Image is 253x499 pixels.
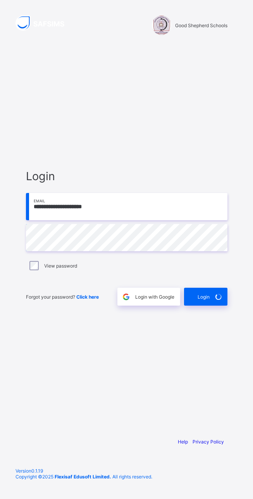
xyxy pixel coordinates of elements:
label: View password [44,263,77,269]
a: Click here [76,294,99,300]
strong: Flexisaf Edusoft Limited. [55,474,111,480]
a: Privacy Policy [193,439,224,445]
span: Login [26,169,227,183]
img: SAFSIMS Logo [15,16,74,31]
span: Good Shepherd Schools [175,23,227,28]
span: Login [198,294,210,300]
span: Login with Google [135,294,174,300]
span: Version 0.1.19 [15,468,238,474]
span: Copyright © 2025 All rights reserved. [15,474,152,480]
span: Forgot your password? [26,294,99,300]
a: Help [178,439,188,445]
img: google.396cfc9801f0270233282035f929180a.svg [122,292,131,301]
